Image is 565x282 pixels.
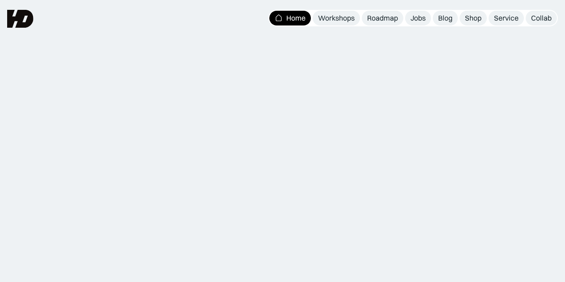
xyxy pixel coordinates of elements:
[433,11,458,25] a: Blog
[494,13,519,23] div: Service
[526,11,557,25] a: Collab
[362,11,403,25] a: Roadmap
[405,11,431,25] a: Jobs
[269,11,311,25] a: Home
[410,13,426,23] div: Jobs
[489,11,524,25] a: Service
[318,13,355,23] div: Workshops
[465,13,481,23] div: Shop
[367,13,398,23] div: Roadmap
[531,13,552,23] div: Collab
[438,13,452,23] div: Blog
[460,11,487,25] a: Shop
[313,11,360,25] a: Workshops
[286,13,306,23] div: Home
